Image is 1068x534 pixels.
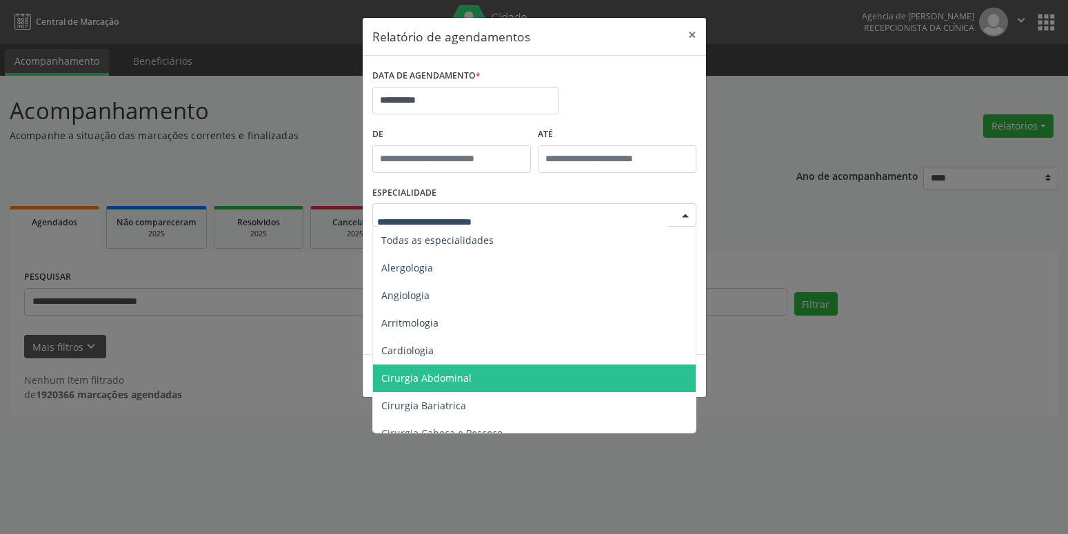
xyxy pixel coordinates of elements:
[381,261,433,274] span: Alergologia
[538,124,696,145] label: ATÉ
[381,289,430,302] span: Angiologia
[372,65,481,87] label: DATA DE AGENDAMENTO
[381,399,466,412] span: Cirurgia Bariatrica
[381,427,503,440] span: Cirurgia Cabeça e Pescoço
[372,124,531,145] label: De
[381,371,472,384] span: Cirurgia Abdominal
[381,234,494,247] span: Todas as especialidades
[372,183,436,204] label: ESPECIALIDADE
[372,28,530,45] h5: Relatório de agendamentos
[381,316,439,329] span: Arritmologia
[381,344,434,357] span: Cardiologia
[678,18,706,52] button: Close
